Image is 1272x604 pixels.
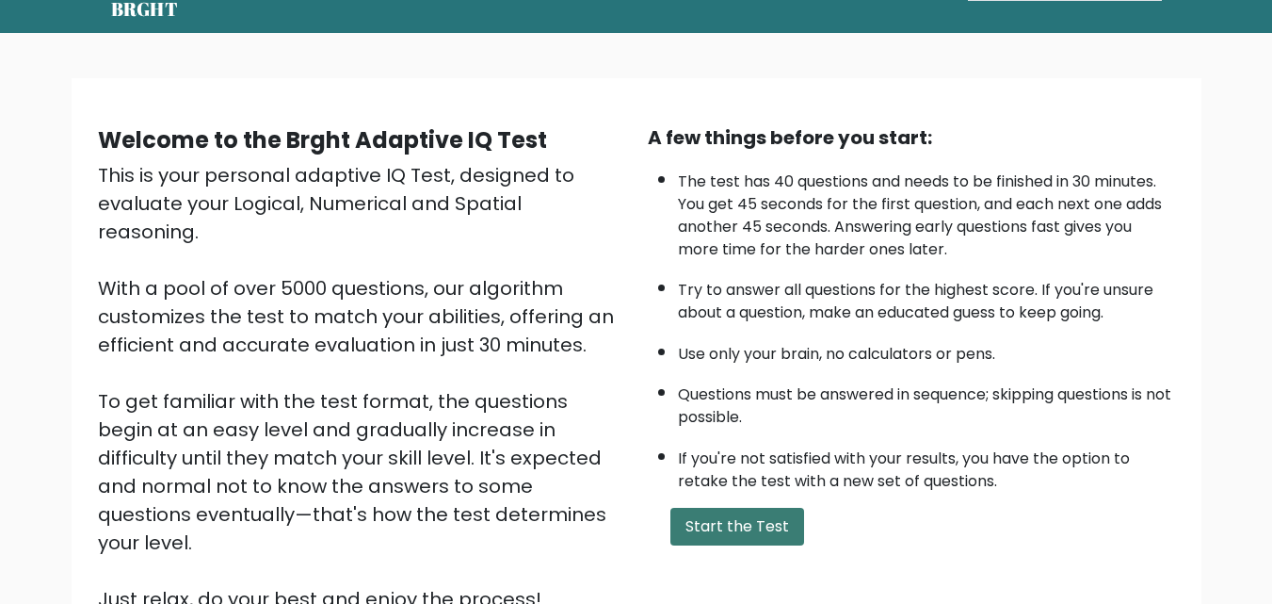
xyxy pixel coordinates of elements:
[678,161,1175,261] li: The test has 40 questions and needs to be finished in 30 minutes. You get 45 seconds for the firs...
[98,124,547,155] b: Welcome to the Brght Adaptive IQ Test
[670,508,804,546] button: Start the Test
[678,438,1175,493] li: If you're not satisfied with your results, you have the option to retake the test with a new set ...
[648,123,1175,152] div: A few things before you start:
[678,334,1175,366] li: Use only your brain, no calculators or pens.
[678,269,1175,324] li: Try to answer all questions for the highest score. If you're unsure about a question, make an edu...
[678,374,1175,429] li: Questions must be answered in sequence; skipping questions is not possible.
